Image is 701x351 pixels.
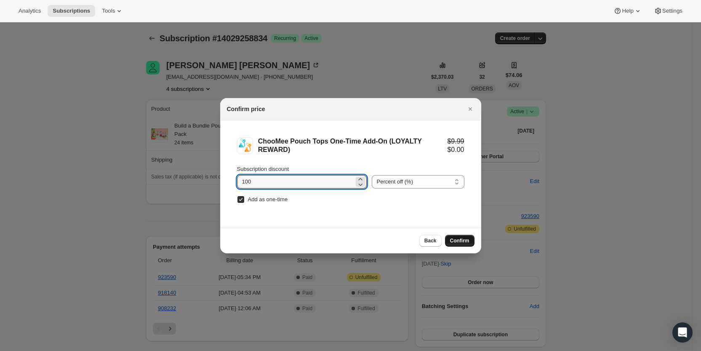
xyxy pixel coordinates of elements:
button: Subscriptions [48,5,95,17]
span: Back [424,237,437,244]
div: Open Intercom Messenger [672,322,693,343]
button: Confirm [445,235,474,247]
span: Tools [102,8,115,14]
button: Help [608,5,647,17]
img: ChooMee Pouch Tops One-Time Add-On (LOYALTY REWARD) [237,137,253,153]
span: Subscriptions [53,8,90,14]
button: Analytics [13,5,46,17]
button: Tools [97,5,128,17]
span: Subscription discount [237,166,289,172]
button: Settings [649,5,688,17]
div: ChooMee Pouch Tops One-Time Add-On (LOYALTY REWARD) [258,137,448,154]
button: Close [464,103,476,115]
span: Confirm [450,237,469,244]
span: Analytics [19,8,41,14]
span: Settings [662,8,682,14]
div: $9.99 [447,137,464,146]
span: Add as one-time [248,196,288,202]
button: Back [419,235,442,247]
span: Help [622,8,633,14]
div: $0.00 [447,146,464,154]
h2: Confirm price [227,105,265,113]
